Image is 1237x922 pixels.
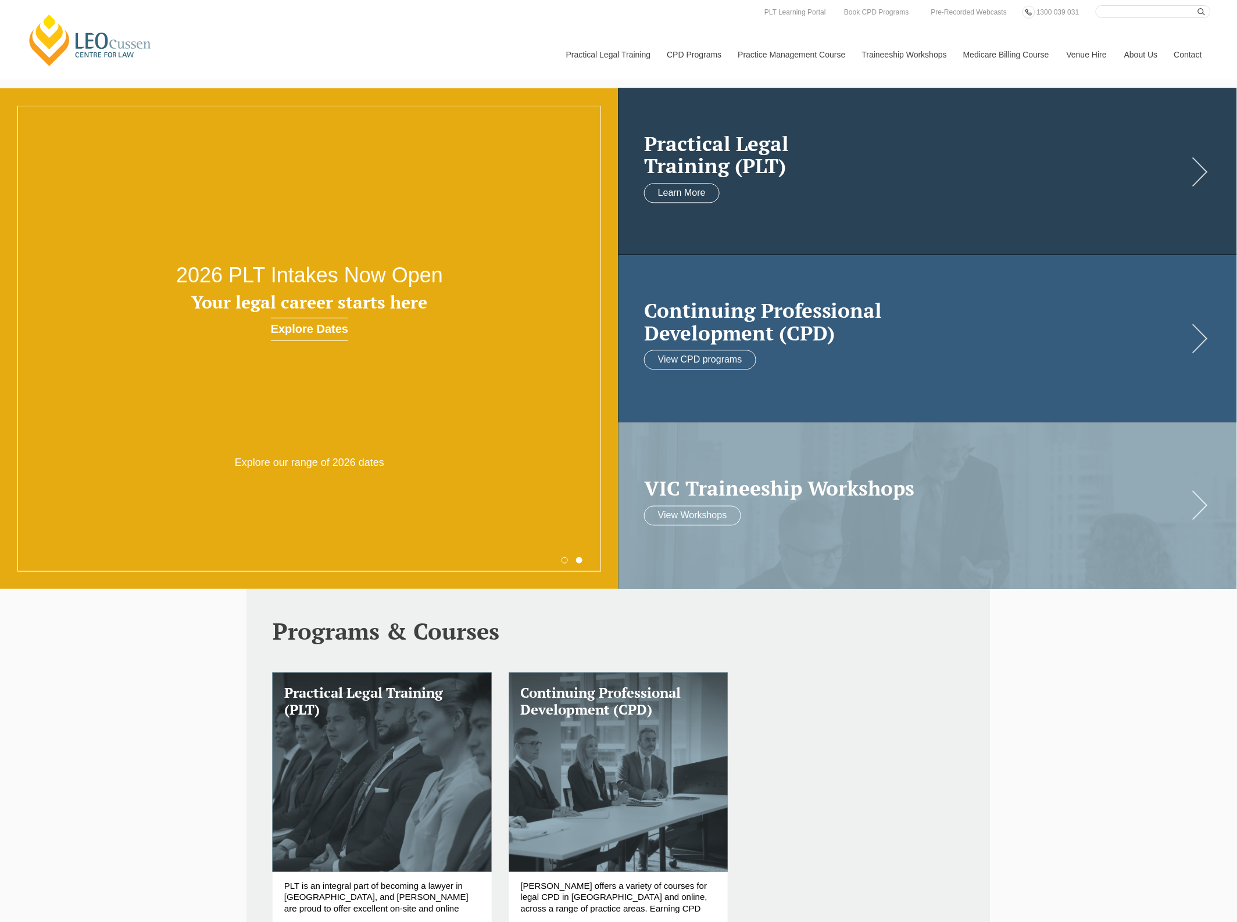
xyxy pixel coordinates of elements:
[26,13,155,67] a: [PERSON_NAME] Centre for Law
[284,881,480,913] p: PLT is an integral part of becoming a lawyer in [GEOGRAPHIC_DATA], and [PERSON_NAME] are proud to...
[644,132,1188,177] a: Practical LegalTraining (PLT)
[273,673,492,872] a: Practical Legal Training (PLT)
[271,318,348,341] a: Explore Dates
[841,6,911,19] a: Book CPD Programs
[521,881,717,913] p: [PERSON_NAME] offers a variety of courses for legal CPD in [GEOGRAPHIC_DATA] and online, across a...
[124,293,495,312] h3: Your legal career starts here
[1058,30,1116,80] a: Venue Hire
[1166,30,1211,80] a: Contact
[644,350,756,370] a: View CPD programs
[576,557,582,564] button: 2
[853,30,954,80] a: Traineeship Workshops
[509,673,728,872] a: Continuing Professional Development (CPD)
[562,557,568,564] button: 1
[644,478,1188,500] a: VIC Traineeship Workshops
[644,183,720,203] a: Learn More
[284,684,480,718] h3: Practical Legal Training (PLT)
[644,506,741,526] a: View Workshops
[928,6,1010,19] a: Pre-Recorded Webcasts
[273,618,964,644] h2: Programs & Courses
[761,6,829,19] a: PLT Learning Portal
[644,300,1188,345] a: Continuing ProfessionalDevelopment (CPD)
[954,30,1058,80] a: Medicare Billing Course
[557,30,659,80] a: Practical Legal Training
[521,684,717,718] h3: Continuing Professional Development (CPD)
[124,264,495,287] h2: 2026 PLT Intakes Now Open
[658,30,729,80] a: CPD Programs
[186,456,434,469] p: Explore our range of 2026 dates
[730,30,853,80] a: Practice Management Course
[1036,8,1079,16] span: 1300 039 031
[644,300,1188,345] h2: Continuing Professional Development (CPD)
[1116,30,1166,80] a: About Us
[644,132,1188,177] h2: Practical Legal Training (PLT)
[1034,6,1082,19] a: 1300 039 031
